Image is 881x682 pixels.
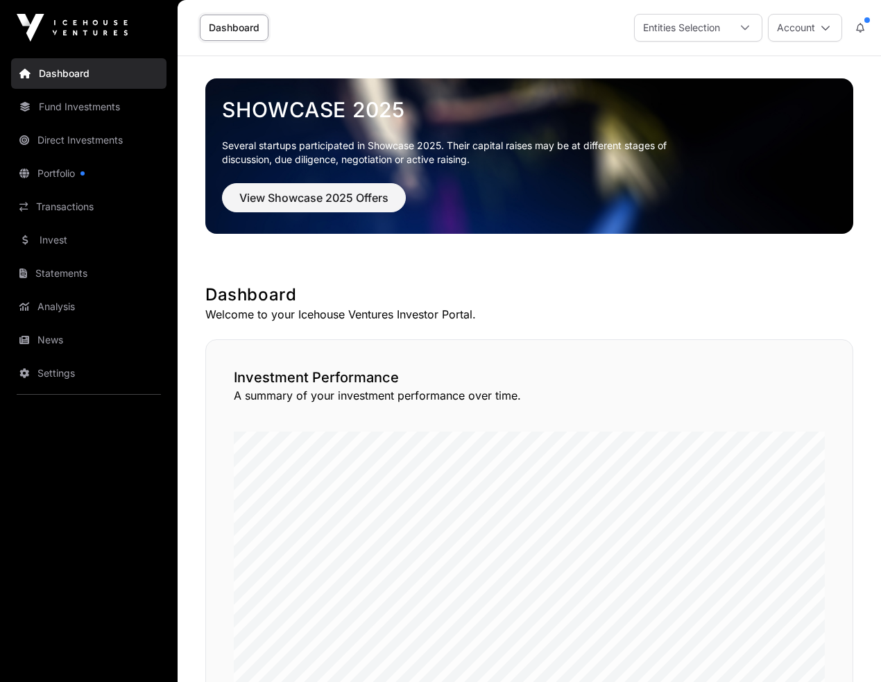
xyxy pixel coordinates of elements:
[11,291,166,322] a: Analysis
[812,615,881,682] iframe: Chat Widget
[234,387,825,404] p: A summary of your investment performance over time.
[205,78,853,234] img: Showcase 2025
[11,125,166,155] a: Direct Investments
[11,225,166,255] a: Invest
[11,191,166,222] a: Transactions
[205,284,853,306] h1: Dashboard
[222,139,688,167] p: Several startups participated in Showcase 2025. Their capital raises may be at different stages o...
[11,358,166,389] a: Settings
[768,14,842,42] button: Account
[17,14,128,42] img: Icehouse Ventures Logo
[222,197,406,211] a: View Showcase 2025 Offers
[11,325,166,355] a: News
[11,258,166,289] a: Statements
[222,183,406,212] button: View Showcase 2025 Offers
[239,189,388,206] span: View Showcase 2025 Offers
[222,97,837,122] a: Showcase 2025
[205,306,853,323] p: Welcome to your Icehouse Ventures Investor Portal.
[234,368,825,387] h2: Investment Performance
[200,15,268,41] a: Dashboard
[11,92,166,122] a: Fund Investments
[11,58,166,89] a: Dashboard
[11,158,166,189] a: Portfolio
[635,15,728,41] div: Entities Selection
